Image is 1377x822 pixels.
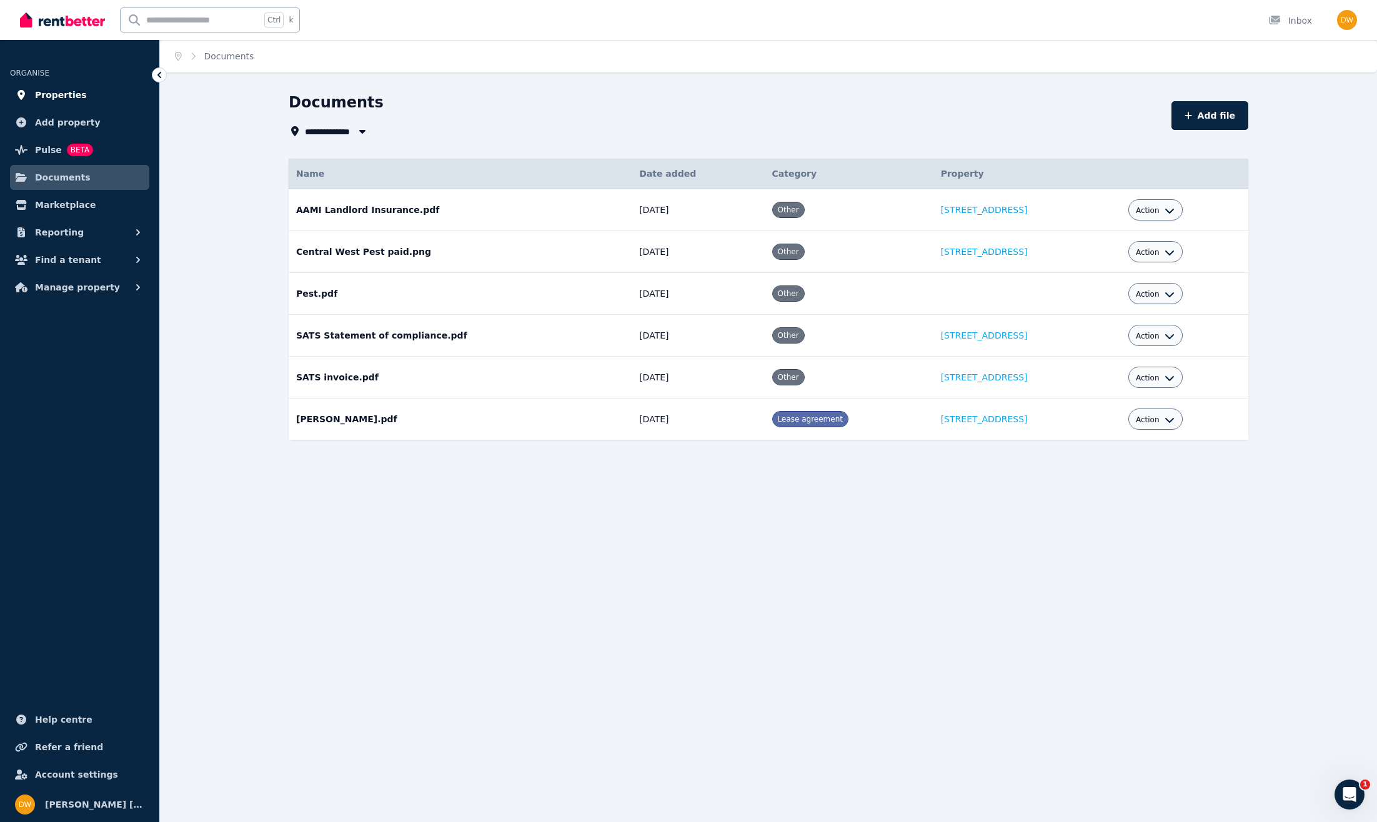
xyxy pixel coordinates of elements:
span: Action [1136,331,1160,341]
a: Account settings [10,762,149,787]
button: Find a tenant [10,247,149,272]
span: [PERSON_NAME] [PERSON_NAME] [45,797,144,812]
span: Account settings [35,767,118,782]
span: Other [778,205,799,214]
td: [DATE] [632,399,764,440]
a: [STREET_ADDRESS] [941,414,1028,424]
td: AAMI Landlord Insurance.pdf [289,189,632,231]
th: Date added [632,159,764,189]
button: Action [1136,289,1175,299]
a: Refer a friend [10,735,149,760]
button: Manage property [10,275,149,300]
td: [DATE] [632,273,764,315]
span: Manage property [35,280,120,295]
nav: Breadcrumb [160,40,269,72]
img: David William Proctor [15,795,35,815]
a: Marketplace [10,192,149,217]
td: Central West Pest paid.png [289,231,632,273]
span: Marketplace [35,197,96,212]
span: Find a tenant [35,252,101,267]
a: PulseBETA [10,137,149,162]
img: David William Proctor [1337,10,1357,30]
span: Other [778,373,799,382]
span: Documents [204,50,254,62]
span: k [289,15,293,25]
iframe: Intercom live chat [1335,780,1365,810]
td: SATS Statement of compliance.pdf [289,315,632,357]
a: Documents [10,165,149,190]
span: Help centre [35,712,92,727]
td: Pest.pdf [289,273,632,315]
span: Action [1136,205,1160,215]
span: Refer a friend [35,740,103,755]
h1: Documents [289,92,384,112]
span: Other [778,331,799,340]
a: [STREET_ADDRESS] [941,247,1028,257]
a: [STREET_ADDRESS] [941,330,1028,340]
a: Properties [10,82,149,107]
a: Help centre [10,707,149,732]
img: RentBetter [20,11,105,29]
span: Pulse [35,142,62,157]
span: Action [1136,247,1160,257]
div: Inbox [1268,14,1312,27]
a: [STREET_ADDRESS] [941,205,1028,215]
span: Lease agreement [778,415,843,423]
a: [STREET_ADDRESS] [941,372,1028,382]
span: Action [1136,415,1160,425]
span: Name [296,169,324,179]
span: 1 [1360,780,1370,790]
th: Category [765,159,933,189]
span: Action [1136,289,1160,299]
td: SATS invoice.pdf [289,357,632,399]
span: Properties [35,87,87,102]
span: Other [778,289,799,298]
span: Other [778,247,799,256]
button: Reporting [10,220,149,245]
button: Action [1136,247,1175,257]
td: [DATE] [632,189,764,231]
span: Action [1136,373,1160,383]
button: Action [1136,331,1175,341]
button: Action [1136,205,1175,215]
td: [PERSON_NAME].pdf [289,399,632,440]
span: Add property [35,115,101,130]
span: Documents [35,170,91,185]
a: Add property [10,110,149,135]
span: ORGANISE [10,69,49,77]
button: Add file [1171,101,1248,130]
span: Reporting [35,225,84,240]
td: [DATE] [632,357,764,399]
button: Action [1136,373,1175,383]
td: [DATE] [632,231,764,273]
span: BETA [67,144,93,156]
span: Ctrl [264,12,284,28]
th: Property [933,159,1121,189]
td: [DATE] [632,315,764,357]
button: Action [1136,415,1175,425]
